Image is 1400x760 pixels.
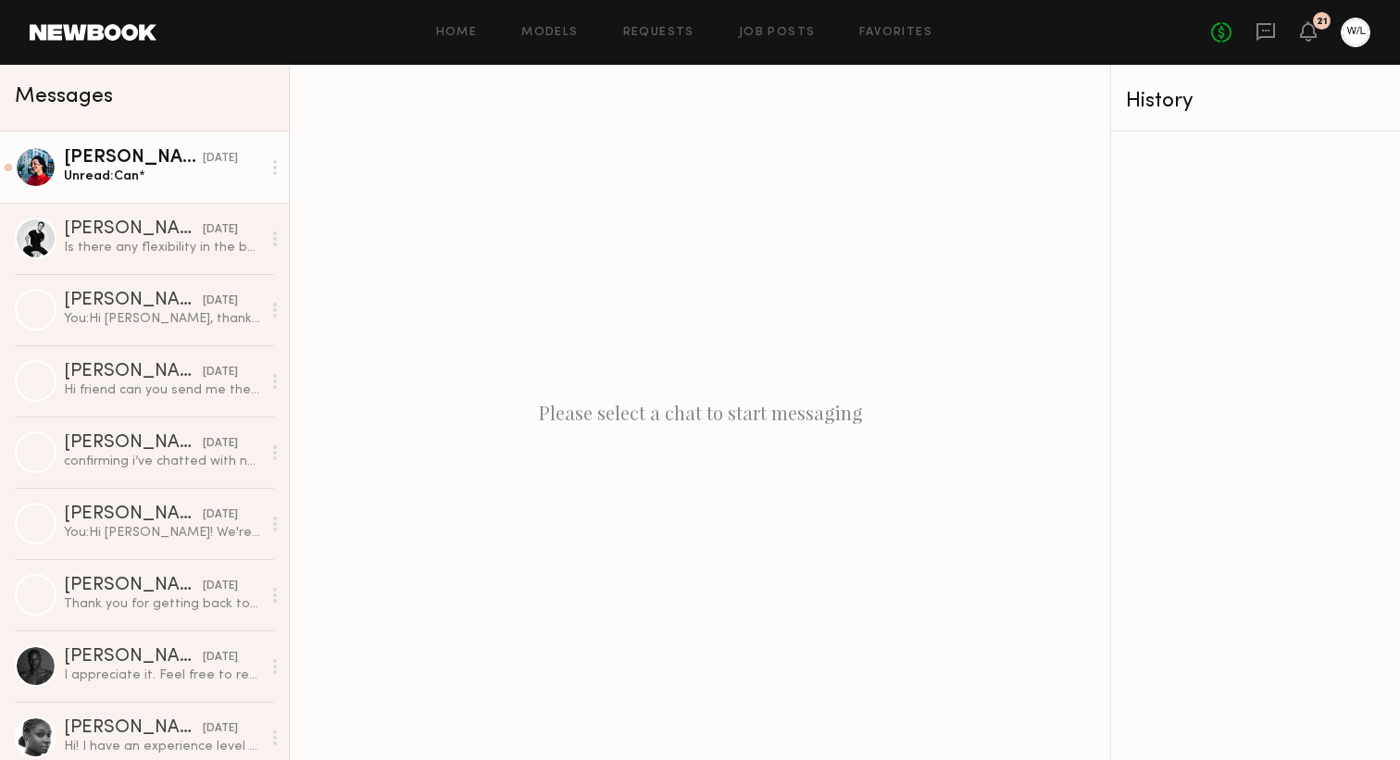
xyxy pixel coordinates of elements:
[1126,91,1385,112] div: History
[64,648,203,667] div: [PERSON_NAME]
[64,667,261,684] div: I appreciate it. Feel free to reach out and I’ll keep my eye on the platform.
[859,27,932,39] a: Favorites
[203,150,238,168] div: [DATE]
[290,65,1110,760] div: Please select a chat to start messaging
[64,168,261,185] div: Unread: Can*
[203,364,238,381] div: [DATE]
[623,27,694,39] a: Requests
[203,720,238,738] div: [DATE]
[203,435,238,453] div: [DATE]
[15,86,113,107] span: Messages
[64,363,203,381] div: [PERSON_NAME]
[64,434,203,453] div: [PERSON_NAME]
[203,221,238,239] div: [DATE]
[64,505,203,524] div: [PERSON_NAME]
[64,595,261,613] div: Thank you for getting back to me, I can keep the soft hold but would need to know 24hrs before ha...
[64,292,203,310] div: [PERSON_NAME]
[521,27,578,39] a: Models
[64,310,261,328] div: You: Hi [PERSON_NAME], thanks for letting me know. Good luck with the job!
[203,506,238,524] div: [DATE]
[64,220,203,239] div: [PERSON_NAME]
[64,381,261,399] div: Hi friend can you send me the video or stills, I saw a sponsored commercial come out! I’d love to...
[64,719,203,738] div: [PERSON_NAME]
[436,27,478,39] a: Home
[64,149,203,168] div: [PERSON_NAME]
[64,453,261,470] div: confirming i’ve chatted with newbook and they said everything was clear on their end!
[64,524,261,542] div: You: Hi [PERSON_NAME]! We're emailing with Newbook to get your fee released. Can you confirm the ...
[739,27,816,39] a: Job Posts
[64,577,203,595] div: [PERSON_NAME]
[203,578,238,595] div: [DATE]
[203,293,238,310] div: [DATE]
[64,239,261,256] div: Is there any flexibility in the budget? My day rate is generally 1,500 minimum.
[203,649,238,667] div: [DATE]
[64,738,261,755] div: Hi! I have an experience level of 5. I’m do crossfit regularly and the rower is used frequently i...
[1317,17,1328,27] div: 21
